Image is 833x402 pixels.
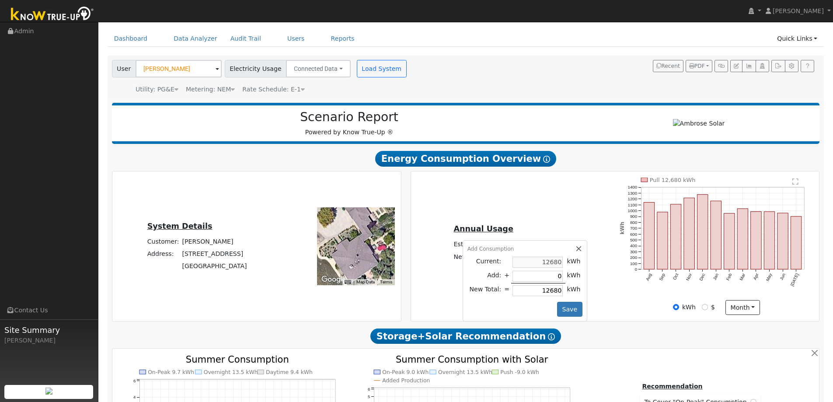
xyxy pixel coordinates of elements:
text: 6 [133,378,136,383]
div: Add Consumption [467,245,582,253]
text: 1000 [628,208,638,213]
div: Metering: NEM [186,85,235,94]
text:  [793,178,799,185]
text: Jan [712,273,720,281]
u: Recommendation [642,383,702,390]
span: Energy Consumption Overview [375,151,556,167]
span: Site Summary [4,324,94,336]
text: May [765,273,773,282]
i: Show Help [548,333,555,340]
span: User [112,60,136,77]
text: 800 [630,220,638,225]
text: kWh [619,222,625,234]
text: Summer Consumption with Solar [396,354,548,365]
button: Map Data [356,279,375,285]
text: 1100 [628,203,638,207]
text: 300 [630,249,638,254]
button: Export Interval Data [771,60,785,72]
span: [PERSON_NAME] [773,7,824,14]
button: Save [557,302,582,317]
button: month [725,300,760,315]
button: Multi-Series Graph [742,60,756,72]
rect: onclick="" [644,203,654,269]
button: Settings [785,60,798,72]
td: Net Consumption: [452,251,511,263]
text: 500 [630,238,638,242]
td: [STREET_ADDRESS] [181,248,248,260]
a: Terms [380,280,392,284]
text: Overnight 13.5 kWh [204,369,258,375]
text: 0 [635,267,638,272]
td: Add: [467,269,503,283]
td: kWh [565,283,582,298]
label: $ [711,303,715,312]
text: 700 [630,226,638,231]
td: kWh [565,269,582,283]
button: Generate Report Link [714,60,728,72]
img: Ambrose Solar [673,119,725,128]
td: + [503,269,511,283]
button: PDF [686,60,712,72]
div: Utility: PG&E [136,85,178,94]
text: Pull 12,680 kWh [650,177,696,183]
img: Know True-Up [7,5,98,24]
text: Jun [779,273,787,281]
button: Edit User [730,60,742,72]
text: Nov [685,273,693,282]
td: Address: [146,248,181,260]
td: Estimated Bill: [452,238,511,251]
text: 100 [630,261,638,266]
a: Dashboard [108,31,154,47]
text: Sep [659,273,666,282]
text: 1300 [628,191,638,196]
rect: onclick="" [724,213,735,269]
text: 200 [630,255,638,260]
img: retrieve [45,388,52,395]
text: 1200 [628,196,638,201]
td: $5,098 [511,238,535,251]
i: Show Help [543,156,550,163]
td: kWh [565,255,582,269]
text: [DATE] [790,273,800,287]
span: Storage+Solar Recommendation [370,329,561,344]
td: Current: [467,255,503,269]
a: Reports [324,31,361,47]
text: Dec [699,273,706,282]
button: Keyboard shortcuts [345,279,351,285]
a: Quick Links [770,31,824,47]
a: Users [281,31,311,47]
button: Connected Data [286,60,351,77]
a: Open this area in Google Maps (opens a new window) [319,274,348,285]
td: New Total: [467,283,503,298]
rect: onclick="" [791,217,802,269]
text: Daytime 9.4 kWh [266,369,313,375]
text: 6 [368,386,370,391]
button: Load System [357,60,407,77]
div: [PERSON_NAME] [4,336,94,345]
rect: onclick="" [751,212,761,269]
text: Push -9.0 kWh [501,369,540,375]
span: Alias: HE1 [242,86,305,93]
u: Annual Usage [453,224,513,233]
text: Mar [739,273,746,282]
text: 600 [630,232,638,237]
text: 1400 [628,185,638,189]
rect: onclick="" [711,201,721,269]
input: Select a User [136,60,222,77]
rect: onclick="" [671,204,681,269]
text: On-Peak 9.7 kWh [148,369,194,375]
text: Added Production [382,378,430,384]
button: Login As [756,60,769,72]
text: Feb [725,273,733,281]
text: Oct [672,273,680,281]
span: Electricity Usage [225,60,286,77]
div: Powered by Know True-Up ® [116,110,582,137]
rect: onclick="" [777,213,788,269]
a: Data Analyzer [167,31,224,47]
a: Help Link [801,60,814,72]
text: On-Peak 9.0 kWh [382,369,429,375]
td: Customer: [146,235,181,248]
button: Recent [653,60,683,72]
rect: onclick="" [697,195,708,269]
text: 4 [133,395,136,399]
